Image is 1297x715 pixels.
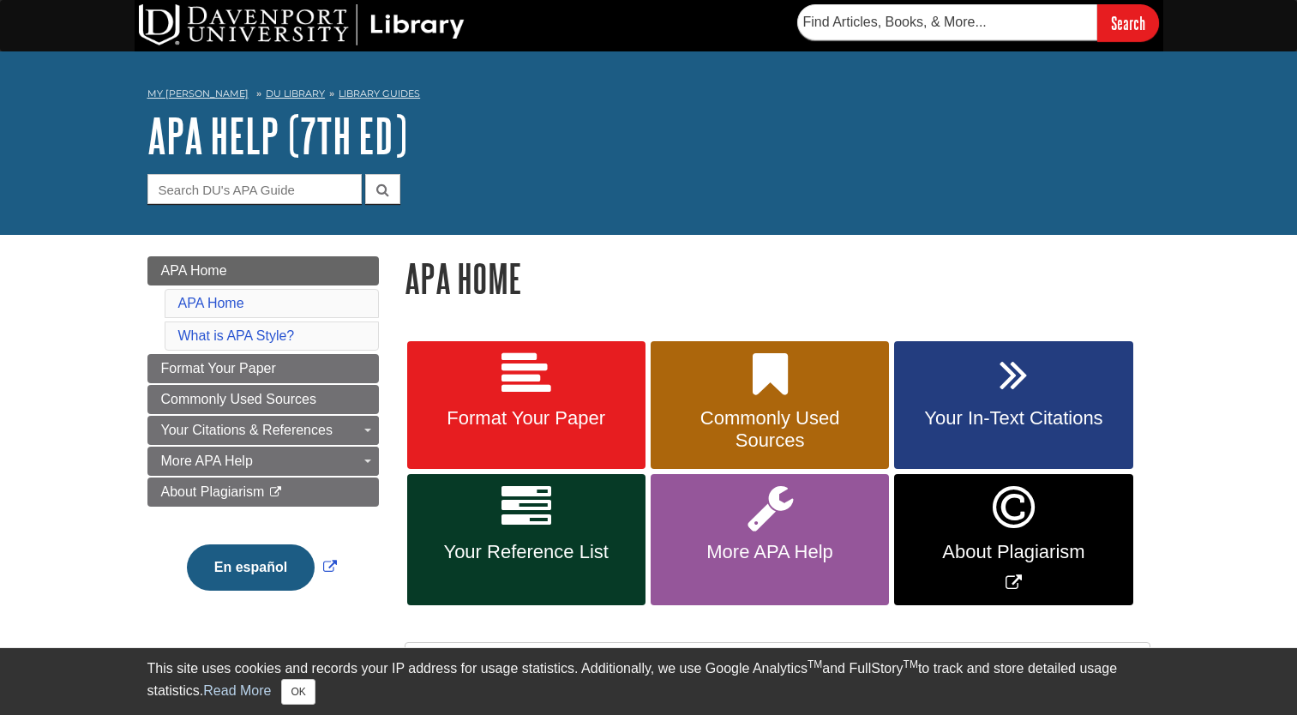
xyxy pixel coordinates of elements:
[161,454,253,468] span: More APA Help
[894,341,1132,470] a: Your In-Text Citations
[161,361,276,376] span: Format Your Paper
[420,407,633,430] span: Format Your Paper
[178,296,244,310] a: APA Home
[797,4,1159,41] form: Searches DU Library's articles, books, and more
[894,474,1132,605] a: Link opens in new window
[147,385,379,414] a: Commonly Used Sources
[405,256,1150,300] h1: APA Home
[664,541,876,563] span: More APA Help
[147,447,379,476] a: More APA Help
[797,4,1097,40] input: Find Articles, Books, & More...
[183,560,341,574] a: Link opens in new window
[281,679,315,705] button: Close
[651,474,889,605] a: More APA Help
[147,478,379,507] a: About Plagiarism
[664,407,876,452] span: Commonly Used Sources
[147,658,1150,705] div: This site uses cookies and records your IP address for usage statistics. Additionally, we use Goo...
[420,541,633,563] span: Your Reference List
[808,658,822,670] sup: TM
[161,392,316,406] span: Commonly Used Sources
[178,328,295,343] a: What is APA Style?
[407,341,645,470] a: Format Your Paper
[147,87,249,101] a: My [PERSON_NAME]
[147,354,379,383] a: Format Your Paper
[147,256,379,620] div: Guide Page Menu
[407,474,645,605] a: Your Reference List
[339,87,420,99] a: Library Guides
[147,256,379,285] a: APA Home
[161,484,265,499] span: About Plagiarism
[147,416,379,445] a: Your Citations & References
[405,643,1150,688] h2: What is APA Style?
[268,487,283,498] i: This link opens in a new window
[651,341,889,470] a: Commonly Used Sources
[1097,4,1159,41] input: Search
[907,541,1120,563] span: About Plagiarism
[904,658,918,670] sup: TM
[203,683,271,698] a: Read More
[907,407,1120,430] span: Your In-Text Citations
[139,4,465,45] img: DU Library
[147,82,1150,110] nav: breadcrumb
[187,544,315,591] button: En español
[266,87,325,99] a: DU Library
[147,174,362,204] input: Search DU's APA Guide
[147,109,407,162] a: APA Help (7th Ed)
[161,423,333,437] span: Your Citations & References
[161,263,227,278] span: APA Home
